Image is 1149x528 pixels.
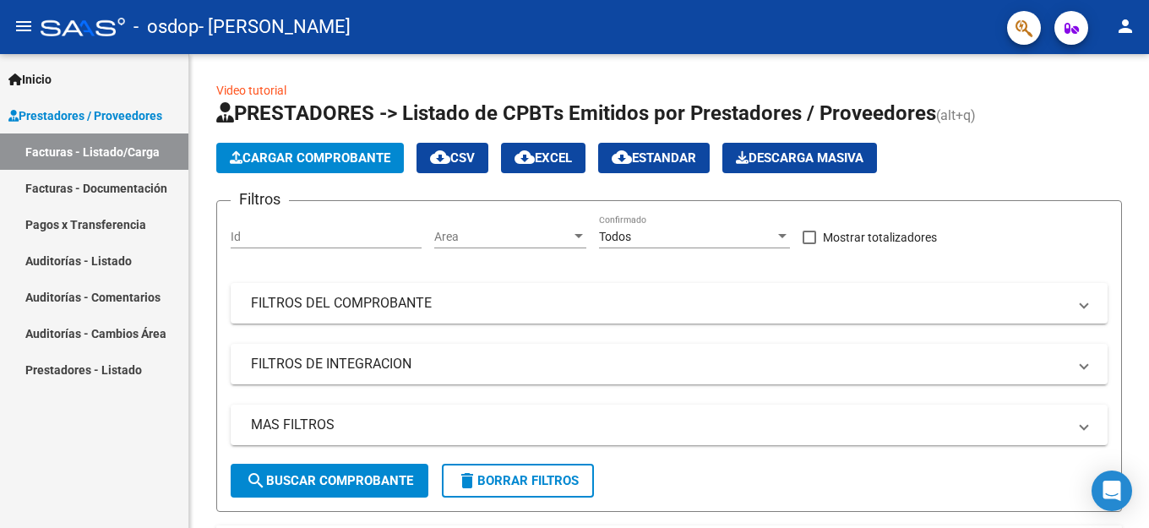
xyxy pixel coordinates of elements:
[430,147,450,167] mat-icon: cloud_download
[216,101,936,125] span: PRESTADORES -> Listado de CPBTs Emitidos por Prestadores / Proveedores
[199,8,351,46] span: - [PERSON_NAME]
[501,143,585,173] button: EXCEL
[442,464,594,498] button: Borrar Filtros
[246,471,266,491] mat-icon: search
[231,188,289,211] h3: Filtros
[14,16,34,36] mat-icon: menu
[515,147,535,167] mat-icon: cloud_download
[216,143,404,173] button: Cargar Comprobante
[417,143,488,173] button: CSV
[231,344,1108,384] mat-expansion-panel-header: FILTROS DE INTEGRACION
[434,230,571,244] span: Area
[736,150,863,166] span: Descarga Masiva
[1092,471,1132,511] div: Open Intercom Messenger
[216,84,286,97] a: Video tutorial
[231,405,1108,445] mat-expansion-panel-header: MAS FILTROS
[612,150,696,166] span: Estandar
[246,473,413,488] span: Buscar Comprobante
[1115,16,1135,36] mat-icon: person
[457,473,579,488] span: Borrar Filtros
[612,147,632,167] mat-icon: cloud_download
[251,416,1067,434] mat-panel-title: MAS FILTROS
[230,150,390,166] span: Cargar Comprobante
[515,150,572,166] span: EXCEL
[251,294,1067,313] mat-panel-title: FILTROS DEL COMPROBANTE
[430,150,475,166] span: CSV
[231,283,1108,324] mat-expansion-panel-header: FILTROS DEL COMPROBANTE
[133,8,199,46] span: - osdop
[598,143,710,173] button: Estandar
[251,355,1067,373] mat-panel-title: FILTROS DE INTEGRACION
[8,106,162,125] span: Prestadores / Proveedores
[8,70,52,89] span: Inicio
[722,143,877,173] app-download-masive: Descarga masiva de comprobantes (adjuntos)
[599,230,631,243] span: Todos
[457,471,477,491] mat-icon: delete
[231,464,428,498] button: Buscar Comprobante
[936,107,976,123] span: (alt+q)
[722,143,877,173] button: Descarga Masiva
[823,227,937,248] span: Mostrar totalizadores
